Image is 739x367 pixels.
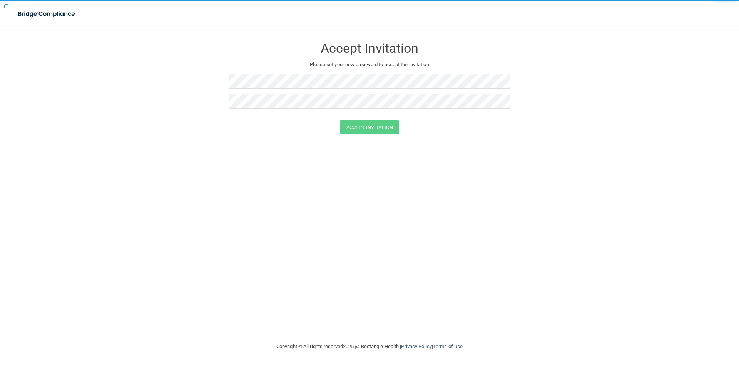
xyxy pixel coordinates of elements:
img: bridge_compliance_login_screen.278c3ca4.svg [12,6,82,22]
button: Accept Invitation [340,120,399,134]
p: Please set your new password to accept the invitation [235,60,504,69]
div: Copyright © All rights reserved 2025 @ Rectangle Health | | [229,334,510,359]
a: Privacy Policy [401,344,431,349]
a: Terms of Use [433,344,463,349]
h3: Accept Invitation [229,41,510,55]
